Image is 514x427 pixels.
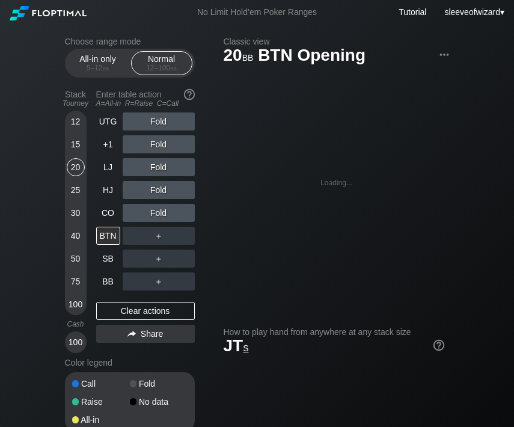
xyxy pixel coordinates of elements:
[243,340,248,354] span: s
[123,158,195,176] div: Fold
[224,336,249,355] span: JT
[130,398,188,406] div: No data
[96,325,195,343] div: Share
[65,353,195,372] div: Color legend
[96,204,120,222] div: CO
[123,112,195,131] div: Fold
[96,272,120,290] div: BB
[222,46,255,66] span: 20
[96,99,195,108] div: A=All-in R=Raise C=Call
[96,85,195,112] div: Enter table action
[96,112,120,131] div: UTG
[399,7,426,17] a: Tutorial
[224,37,450,46] h2: Classic view
[438,48,451,61] img: ellipsis.fd386fe8.svg
[67,135,85,153] div: 15
[73,64,123,72] div: 5 – 12
[134,52,189,75] div: Normal
[65,37,195,46] h2: Choose range mode
[67,295,85,313] div: 100
[444,7,500,17] span: sleeveofwizard
[67,272,85,290] div: 75
[179,7,335,20] div: No Limit Hold’em Poker Ranges
[136,64,187,72] div: 12 – 100
[72,379,130,388] div: Call
[432,339,445,352] img: help.32db89a4.svg
[67,158,85,176] div: 20
[96,181,120,199] div: HJ
[96,158,120,176] div: LJ
[67,250,85,268] div: 50
[60,320,91,328] div: Cash
[441,5,506,19] div: ▾
[96,302,195,320] div: Clear actions
[60,99,91,108] div: Tourney
[67,112,85,131] div: 12
[67,333,85,351] div: 100
[70,52,126,75] div: All-in only
[123,272,195,290] div: ＋
[242,50,254,63] span: bb
[123,250,195,268] div: ＋
[60,85,91,112] div: Stack
[67,181,85,199] div: 25
[123,227,195,245] div: ＋
[96,227,120,245] div: BTN
[72,416,130,424] div: All-in
[67,227,85,245] div: 40
[96,250,120,268] div: SB
[123,204,195,222] div: Fold
[123,135,195,153] div: Fold
[320,179,352,187] div: Loading...
[96,135,120,153] div: +1
[170,64,177,72] span: bb
[256,46,367,66] span: BTN Opening
[183,88,196,101] img: help.32db89a4.svg
[103,64,109,72] span: bb
[224,327,444,337] h2: How to play hand from anywhere at any stack size
[130,379,188,388] div: Fold
[123,181,195,199] div: Fold
[67,204,85,222] div: 30
[10,6,87,20] img: Floptimal logo
[127,331,136,337] img: share.864f2f62.svg
[72,398,130,406] div: Raise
